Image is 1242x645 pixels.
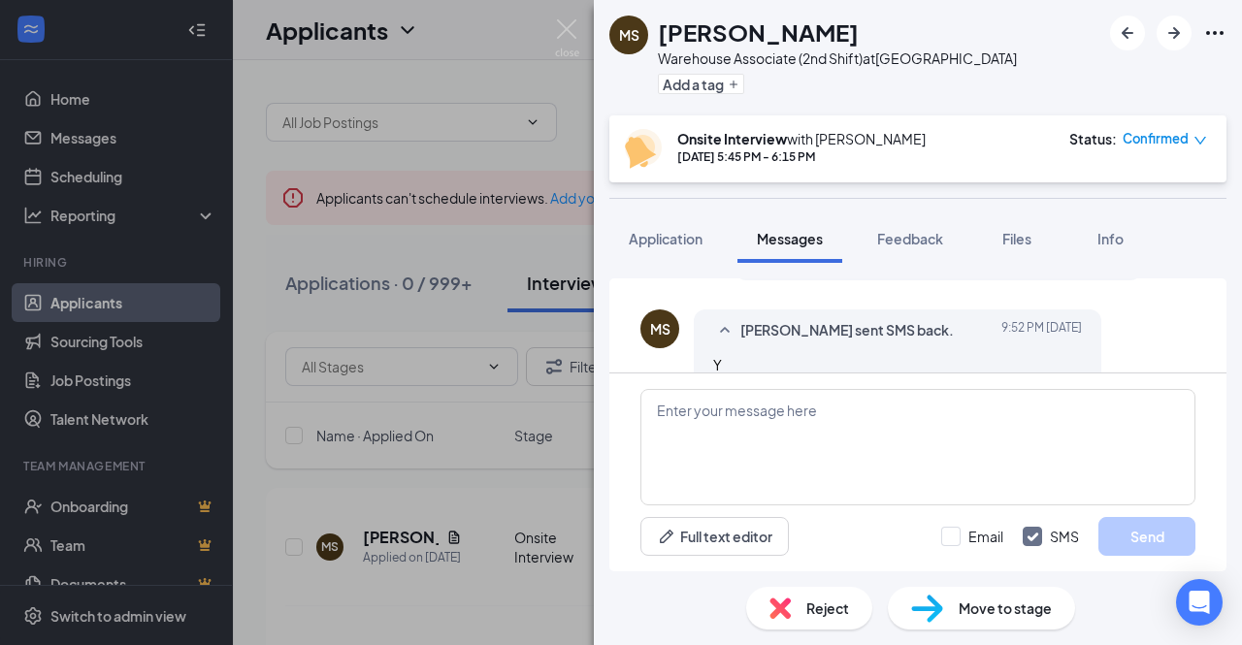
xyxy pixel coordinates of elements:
[1069,129,1117,148] div: Status :
[1157,16,1192,50] button: ArrowRight
[677,129,926,148] div: with [PERSON_NAME]
[1123,129,1189,148] span: Confirmed
[658,48,1017,68] div: Warehouse Associate (2nd Shift) at [GEOGRAPHIC_DATA]
[1002,230,1031,247] span: Files
[1110,16,1145,50] button: ArrowLeftNew
[658,74,744,94] button: PlusAdd a tag
[677,130,787,147] b: Onsite Interview
[650,319,670,339] div: MS
[757,230,823,247] span: Messages
[640,517,789,556] button: Full text editorPen
[658,16,859,48] h1: [PERSON_NAME]
[619,25,639,45] div: MS
[1116,21,1139,45] svg: ArrowLeftNew
[1098,517,1195,556] button: Send
[1001,319,1082,342] span: [DATE] 9:52 PM
[728,79,739,90] svg: Plus
[740,319,954,342] span: [PERSON_NAME] sent SMS back.
[1203,21,1226,45] svg: Ellipses
[713,319,736,342] svg: SmallChevronUp
[1162,21,1186,45] svg: ArrowRight
[677,148,926,165] div: [DATE] 5:45 PM - 6:15 PM
[1176,579,1223,626] div: Open Intercom Messenger
[713,356,722,373] span: Y
[1097,230,1124,247] span: Info
[959,597,1052,619] span: Move to stage
[1193,134,1207,147] span: down
[806,597,849,619] span: Reject
[877,230,943,247] span: Feedback
[657,527,676,546] svg: Pen
[629,230,703,247] span: Application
